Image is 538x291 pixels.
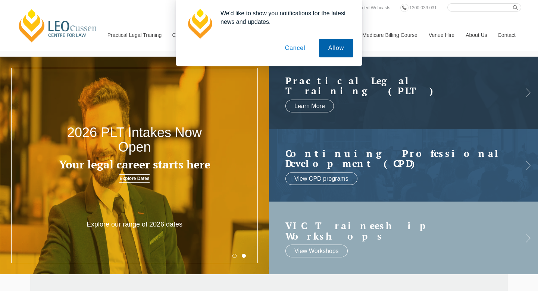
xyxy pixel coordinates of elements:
a: Practical LegalTraining (PLT) [285,75,507,96]
button: Allow [319,39,353,57]
button: 1 [232,254,237,258]
p: Explore our range of 2026 dates [81,220,188,229]
h2: 2026 PLT Intakes Now Open [54,125,215,155]
h2: Continuing Professional Development (CPD) [285,148,507,168]
a: View CPD programs [285,172,357,185]
img: notification icon [185,9,215,39]
a: VIC Traineeship Workshops [285,221,507,241]
h3: Your legal career starts here [54,158,215,171]
button: 2 [242,254,246,258]
h2: Practical Legal Training (PLT) [285,75,507,96]
a: Continuing ProfessionalDevelopment (CPD) [285,148,507,168]
a: View Workshops [285,245,348,257]
button: Cancel [276,39,315,57]
a: Explore Dates [119,174,149,183]
div: We'd like to show you notifications for the latest news and updates. [215,9,353,26]
a: Learn More [285,99,334,112]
